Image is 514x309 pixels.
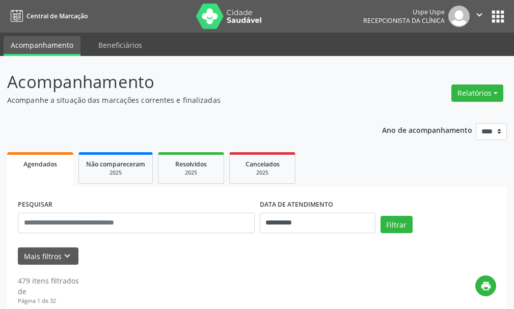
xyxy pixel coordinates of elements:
[237,169,288,177] div: 2025
[451,85,503,102] button: Relatórios
[363,8,445,16] div: Uspe Uspe
[62,250,73,262] i: keyboard_arrow_down
[18,247,78,265] button: Mais filtroskeyboard_arrow_down
[7,69,357,95] p: Acompanhamento
[18,286,79,297] div: de
[382,123,472,136] p: Ano de acompanhamento
[448,6,470,27] img: img
[86,169,145,177] div: 2025
[18,275,79,286] div: 479 itens filtrados
[4,36,80,56] a: Acompanhamento
[381,216,413,233] button: Filtrar
[363,16,445,25] span: Recepcionista da clínica
[86,160,145,168] span: Não compareceram
[474,9,485,20] i: 
[470,6,489,27] button: 
[260,197,333,213] label: DATA DE ATENDIMENTO
[23,160,57,168] span: Agendados
[166,169,217,177] div: 2025
[26,12,88,20] span: Central de Marcação
[91,36,149,54] a: Beneficiários
[175,160,207,168] span: Resolvidos
[246,160,280,168] span: Cancelados
[18,297,79,305] div: Página 1 de 32
[489,8,507,25] button: apps
[7,95,357,105] p: Acompanhe a situação das marcações correntes e finalizadas
[480,280,492,292] i: print
[7,8,88,24] a: Central de Marcação
[475,275,496,296] button: print
[18,197,52,213] label: PESQUISAR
